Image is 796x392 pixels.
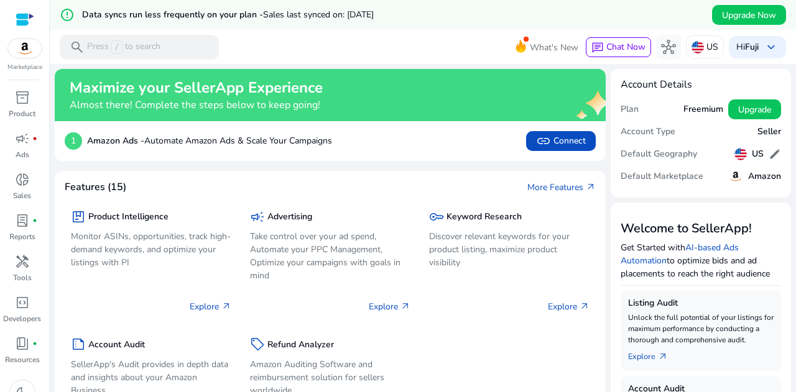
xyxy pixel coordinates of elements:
[15,295,30,310] span: code_blocks
[32,218,37,223] span: fiber_manual_record
[3,313,41,324] p: Developers
[250,337,265,352] span: sell
[530,37,578,58] span: What's New
[591,42,604,54] span: chat
[32,341,37,346] span: fiber_manual_record
[621,127,675,137] h5: Account Type
[728,169,743,184] img: amazon.svg
[580,301,590,311] span: arrow_outward
[447,212,522,222] h5: Keyword Research
[656,35,681,60] button: hub
[60,7,75,22] mat-icon: error_outline
[16,149,29,160] p: Ads
[536,134,586,148] span: Connect
[769,148,781,160] span: edit
[7,63,42,72] p: Marketplace
[429,230,590,269] p: Discover relevant keywords for your product listing, maximize product visibility
[71,230,231,269] p: Monitor ASINs, opportunities, track high-demand keywords, and optimize your listings with PI
[70,40,85,55] span: search
[111,40,123,54] span: /
[621,171,703,182] h5: Default Marketplace
[606,41,646,53] span: Chat Now
[526,131,596,151] button: linkConnect
[15,213,30,228] span: lab_profile
[369,300,410,313] p: Explore
[736,43,759,52] p: Hi
[5,354,40,365] p: Resources
[15,131,30,146] span: campaign
[527,181,596,194] a: More Featuresarrow_outward
[71,337,86,352] span: summarize
[32,136,37,141] span: fiber_manual_record
[586,37,651,57] button: chatChat Now
[658,352,668,362] span: arrow_outward
[87,135,144,147] b: Amazon Ads -
[621,79,781,91] h4: Account Details
[722,9,776,22] span: Upgrade Now
[9,231,35,242] p: Reports
[683,104,723,115] h5: Freemium
[15,172,30,187] span: donut_small
[752,149,764,160] h5: US
[263,9,374,21] span: Sales last synced on: [DATE]
[65,132,82,150] p: 1
[621,149,697,160] h5: Default Geography
[621,241,781,280] p: Get Started with to optimize bids and ad placements to reach the right audience
[8,39,42,58] img: amazon.svg
[621,104,639,115] h5: Plan
[88,212,169,222] h5: Product Intelligence
[221,301,231,311] span: arrow_outward
[9,108,35,119] p: Product
[692,41,704,53] img: us.svg
[190,300,231,313] p: Explore
[712,5,786,25] button: Upgrade Now
[82,10,374,21] h5: Data syncs run less frequently on your plan -
[628,298,774,309] h5: Listing Audit
[15,254,30,269] span: handyman
[70,79,323,97] h2: Maximize your SellerApp Experience
[71,209,86,224] span: package
[745,41,759,53] b: Fuji
[706,36,718,58] p: US
[70,99,323,111] h4: Almost there! Complete the steps below to keep going!
[661,40,676,55] span: hub
[621,242,739,267] a: AI-based Ads Automation
[88,340,145,350] h5: Account Audit
[764,40,779,55] span: keyboard_arrow_down
[267,340,334,350] h5: Refund Analyzer
[586,182,596,192] span: arrow_outward
[15,336,30,351] span: book_4
[536,134,551,148] span: link
[728,99,781,119] button: Upgrade
[628,345,678,363] a: Explorearrow_outward
[734,148,747,160] img: us.svg
[15,90,30,105] span: inventory_2
[250,230,410,282] p: Take control over your ad spend, Automate your PPC Management, Optimize your campaigns with goals...
[548,300,590,313] p: Explore
[87,40,160,54] p: Press to search
[748,171,781,182] h5: Amazon
[13,272,32,283] p: Tools
[13,190,31,201] p: Sales
[628,312,774,345] p: Unlock the full potential of your listings for maximum performance by conducting a thorough and c...
[429,209,444,224] span: key
[65,181,126,193] h4: Features (15)
[738,103,771,116] span: Upgrade
[250,209,265,224] span: campaign
[621,221,781,236] h3: Welcome to SellerApp!
[267,212,312,222] h5: Advertising
[87,134,332,147] p: Automate Amazon Ads & Scale Your Campaigns
[400,301,410,311] span: arrow_outward
[757,127,781,137] h5: Seller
